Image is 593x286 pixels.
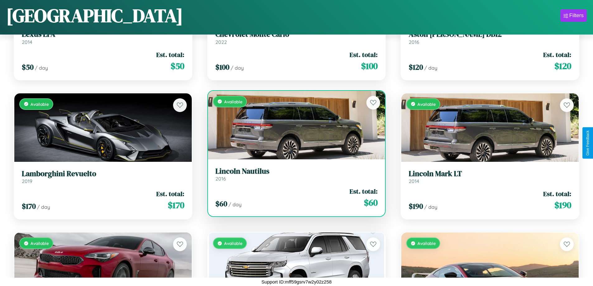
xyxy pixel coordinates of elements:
[171,60,184,72] span: $ 50
[37,204,50,210] span: / day
[417,241,436,246] span: Available
[409,30,571,45] a: Aston [PERSON_NAME] DB122016
[215,30,378,39] h3: Chevrolet Monte Carlo
[22,178,32,184] span: 2019
[554,60,571,72] span: $ 120
[215,199,227,209] span: $ 60
[424,65,437,71] span: / day
[215,167,378,176] h3: Lincoln Nautilus
[6,3,183,28] h1: [GEOGRAPHIC_DATA]
[409,62,423,72] span: $ 120
[22,169,184,185] a: Lamborghini Revuelto2019
[35,65,48,71] span: / day
[22,30,184,45] a: Lexus LFA2014
[22,39,32,45] span: 2014
[543,50,571,59] span: Est. total:
[586,130,590,156] div: Give Feedback
[409,178,419,184] span: 2014
[560,9,587,22] button: Filters
[409,30,571,39] h3: Aston [PERSON_NAME] DB12
[22,62,34,72] span: $ 50
[350,50,378,59] span: Est. total:
[350,187,378,196] span: Est. total:
[215,62,229,72] span: $ 100
[361,60,378,72] span: $ 100
[228,201,242,208] span: / day
[31,101,49,107] span: Available
[224,241,242,246] span: Available
[409,39,419,45] span: 2016
[543,189,571,198] span: Est. total:
[22,169,184,178] h3: Lamborghini Revuelto
[215,176,226,182] span: 2016
[554,199,571,211] span: $ 190
[261,278,332,286] p: Support ID: mff59gsrv7w2y02z258
[215,167,378,182] a: Lincoln Nautilus2016
[215,30,378,45] a: Chevrolet Monte Carlo2022
[569,12,584,19] div: Filters
[424,204,437,210] span: / day
[168,199,184,211] span: $ 170
[22,30,184,39] h3: Lexus LFA
[409,169,571,178] h3: Lincoln Mark LT
[364,196,378,209] span: $ 60
[231,65,244,71] span: / day
[409,201,423,211] span: $ 190
[22,201,36,211] span: $ 170
[156,50,184,59] span: Est. total:
[31,241,49,246] span: Available
[156,189,184,198] span: Est. total:
[417,101,436,107] span: Available
[215,39,227,45] span: 2022
[409,169,571,185] a: Lincoln Mark LT2014
[224,99,242,104] span: Available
